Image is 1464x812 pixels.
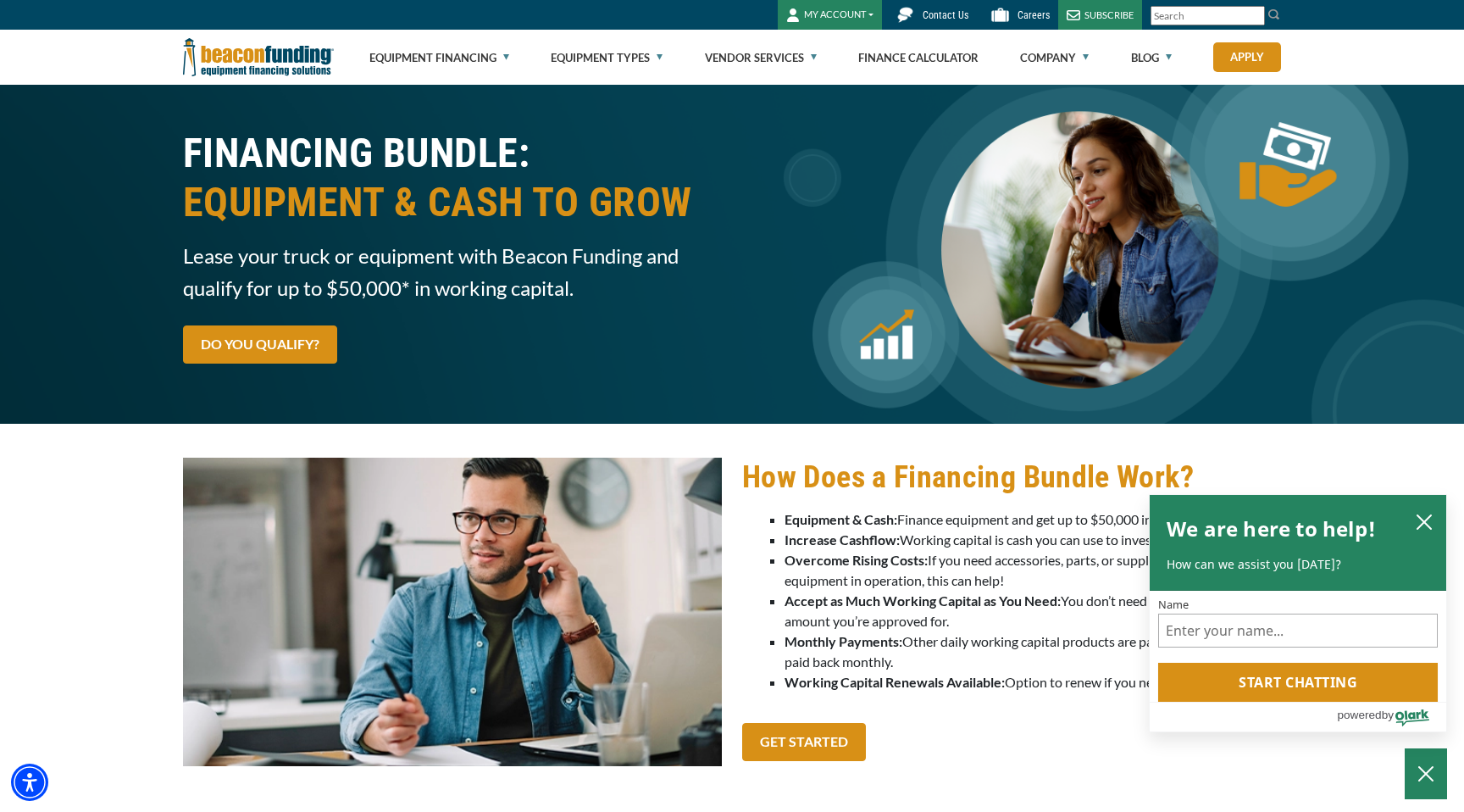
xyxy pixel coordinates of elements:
a: GET STARTED [742,723,866,761]
a: Apply [1213,42,1281,72]
strong: Equipment & Cash: [785,511,897,527]
span: Contact Us [923,9,968,21]
button: Start chatting [1158,663,1438,702]
input: Search [1151,6,1265,25]
li: Working capital is cash you can use to invest in your business. [785,530,1281,550]
span: powered [1337,704,1381,726]
div: Accessibility Menu [11,764,48,801]
span: EQUIPMENT & CASH TO GROW [183,178,722,227]
strong: Monthly Payments: [785,633,902,649]
a: Powered by Olark [1337,703,1446,731]
label: Name [1158,599,1438,610]
div: olark chatbox [1149,494,1447,733]
button: close chatbox [1411,509,1438,533]
li: If you need accessories, parts, or supplies to put your equipment in operation, this can help! [785,550,1281,591]
input: Name [1158,614,1438,648]
a: Vendor Services [705,31,817,85]
button: Close Chatbox [1405,748,1447,799]
strong: Working Capital Renewals Available: [785,674,1005,690]
li: Other daily working capital products are paid back daily, this is paid back monthly. [785,631,1281,672]
a: DO YOU QUALIFY? [183,325,337,364]
a: Man on the phone [183,602,722,618]
img: Beacon Funding Corporation logo [183,30,334,85]
a: Company [1020,31,1089,85]
a: Clear search text [1247,9,1261,23]
span: Lease your truck or equipment with Beacon Funding and qualify for up to $50,000* in working capital. [183,240,722,304]
h2: How Does a Financing Bundle Work? [742,458,1281,497]
img: Search [1267,8,1281,21]
span: by [1382,704,1394,726]
span: Careers [1018,9,1050,21]
p: How can we assist you [DATE]? [1167,556,1429,573]
strong: Overcome Rising Costs: [785,552,928,568]
strong: Accept as Much Working Capital as You Need: [785,592,1061,609]
li: Option to renew if you need more cash later. [785,672,1281,692]
a: Blog [1131,31,1172,85]
a: Equipment Financing [369,31,509,85]
li: You don’t need to take the entire amount you’re approved for. [785,591,1281,631]
a: Finance Calculator [858,31,979,85]
h2: We are here to help! [1167,512,1376,546]
li: Finance equipment and get up to $50,000 in working capital*. [785,509,1281,530]
img: Man on the phone [183,458,722,766]
h1: FINANCING BUNDLE: [183,129,722,227]
strong: Increase Cashflow: [785,531,900,548]
a: Equipment Types [551,31,663,85]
